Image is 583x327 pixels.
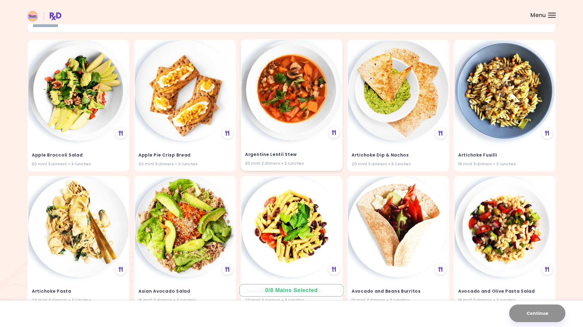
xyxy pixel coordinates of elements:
div: 18 min | 3 dinners + 3 lunches [458,298,551,303]
div: 18 min | 3 dinners + 3 lunches [458,161,551,167]
span: Menu [530,12,546,18]
div: 0 / 8 Mains Selected [261,287,322,294]
div: 20 min | 3 dinners + 3 lunches [352,161,445,167]
div: 20 min | 3 dinners + 3 lunches [32,298,125,303]
div: 15 min | 3 dinners + 3 lunches [138,298,232,303]
div: See Meal Plan [222,264,233,275]
div: 10 min | 3 dinners + 3 lunches [352,298,445,303]
div: See Meal Plan [542,264,553,275]
div: See Meal Plan [329,127,339,138]
div: 20 min | 3 dinners + 3 lunches [245,298,338,303]
div: See Meal Plan [435,128,446,139]
div: 30 min | 3 dinners + 3 lunches [245,160,338,166]
div: See Meal Plan [115,128,126,139]
h4: Avocado and Beans Burritos [352,287,445,296]
div: See Meal Plan [542,128,553,139]
div: See Meal Plan [435,264,446,275]
div: 20 min | 3 dinners + 3 lunches [138,161,232,167]
div: See Meal Plan [222,128,233,139]
h4: Artichoke Pasta [32,287,125,296]
h4: Apple Pie Crisp Bread [138,150,232,160]
div: See Meal Plan [115,264,126,275]
div: 30 min | 3 dinners + 3 lunches [32,161,125,167]
img: RxDiet [27,11,61,22]
button: Continue [509,305,565,322]
h4: Avocado and Olive Pasta Salad [458,287,551,296]
div: See Meal Plan [329,264,339,275]
h4: Artichoke Dip & Nachos [352,150,445,160]
h4: Argentine Lentil Stew [245,150,338,159]
h4: Apple Broccoli Salad [32,150,125,160]
h4: Asian Avocado Salad [138,287,232,296]
h4: Artichoke Fusilli [458,150,551,160]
